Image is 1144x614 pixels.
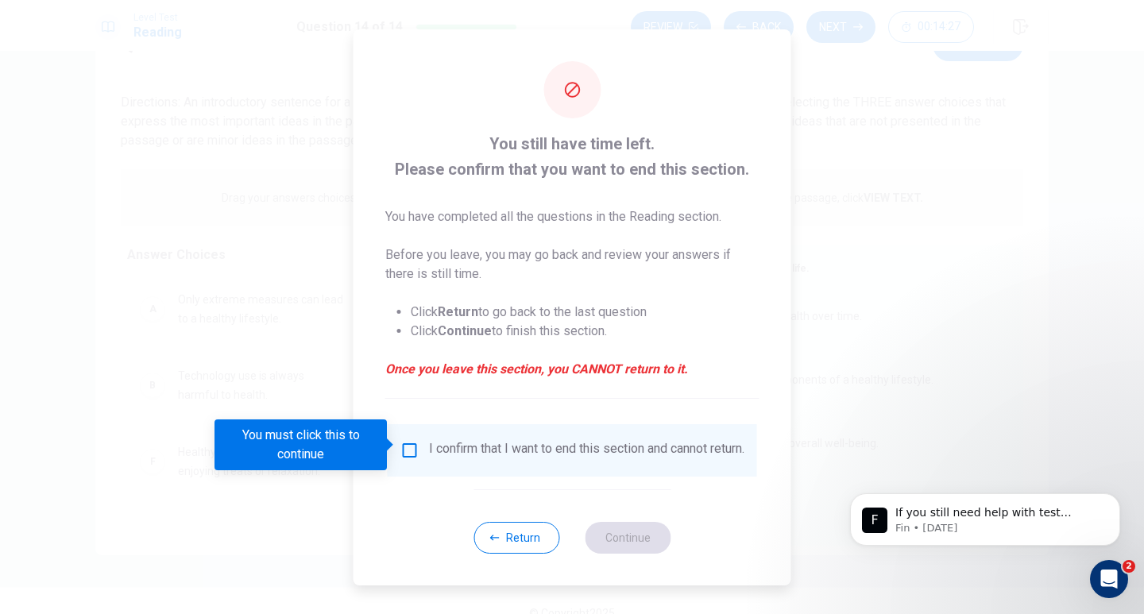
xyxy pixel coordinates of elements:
[411,322,759,341] li: Click to finish this section.
[385,245,759,284] p: Before you leave, you may go back and review your answers if there is still time.
[438,323,492,338] strong: Continue
[429,441,744,460] div: I confirm that I want to end this section and cannot return.
[473,522,559,554] button: Return
[400,441,419,460] span: You must click this to continue
[214,419,387,470] div: You must click this to continue
[385,131,759,182] span: You still have time left. Please confirm that you want to end this section.
[385,207,759,226] p: You have completed all the questions in the Reading section.
[411,303,759,322] li: Click to go back to the last question
[438,304,478,319] strong: Return
[826,460,1144,571] iframe: Intercom notifications message
[385,360,759,379] em: Once you leave this section, you CANNOT return to it.
[1123,560,1135,573] span: 2
[1090,560,1128,598] iframe: Intercom live chat
[585,522,671,554] button: Continue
